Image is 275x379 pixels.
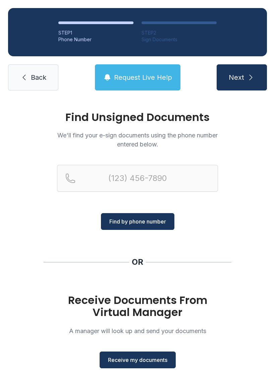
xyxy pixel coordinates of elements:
[109,217,166,226] span: Find by phone number
[57,165,218,192] input: Reservation phone number
[57,112,218,123] h1: Find Unsigned Documents
[58,36,133,43] div: Phone Number
[31,73,46,82] span: Back
[229,73,244,82] span: Next
[57,131,218,149] p: We'll find your e-sign documents using the phone number entered below.
[108,356,167,364] span: Receive my documents
[142,29,217,36] div: STEP 2
[142,36,217,43] div: Sign Documents
[58,29,133,36] div: STEP 1
[57,294,218,318] h1: Receive Documents From Virtual Manager
[132,257,143,267] div: OR
[57,326,218,335] p: A manager will look up and send your documents
[114,73,172,82] span: Request Live Help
